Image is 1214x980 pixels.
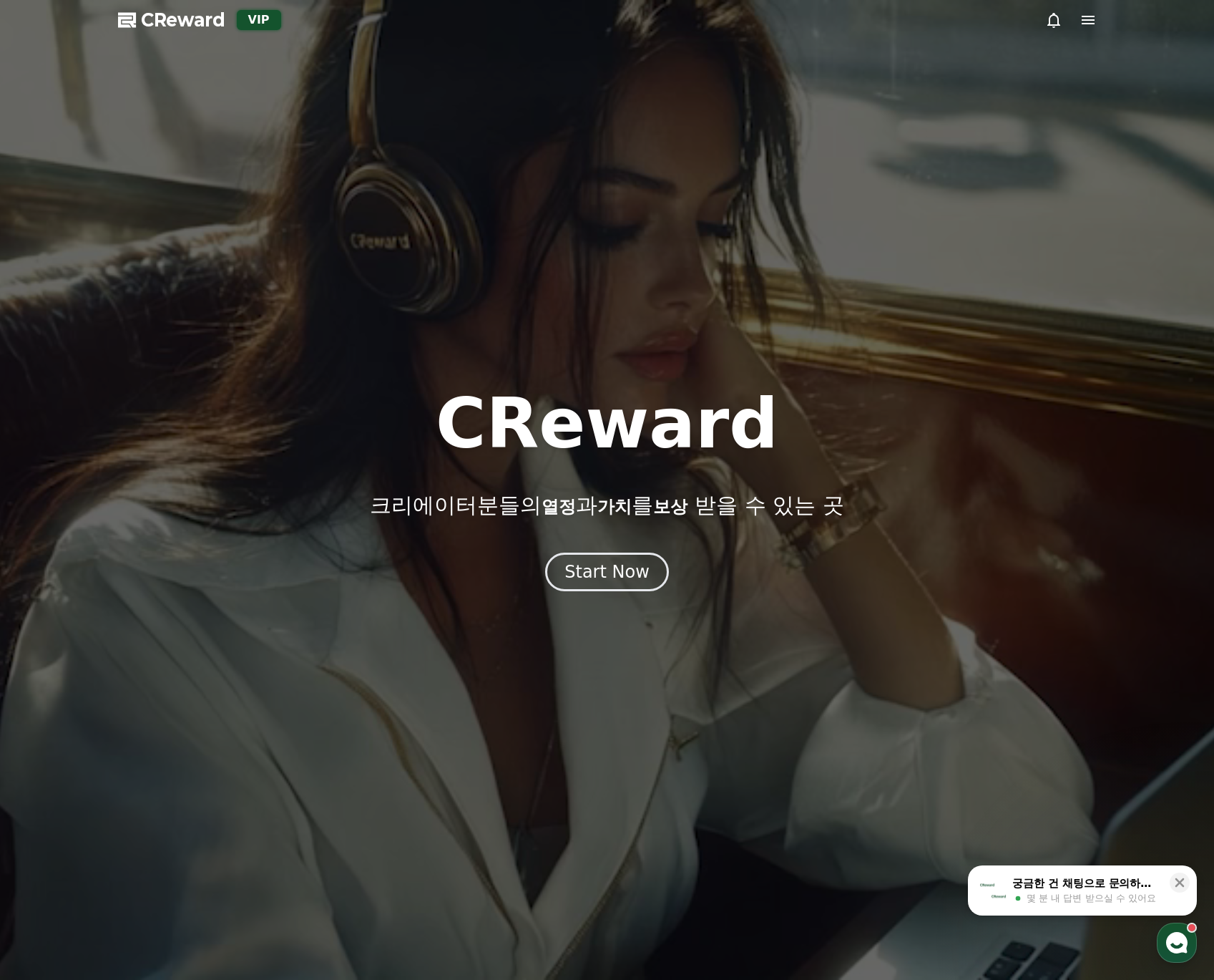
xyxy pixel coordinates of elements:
p: 크리에이터분들의 과 를 받을 수 있는 곳 [370,493,843,518]
div: Start Now [564,561,650,583]
span: CReward [141,9,225,31]
span: 열정 [542,497,576,517]
h1: CReward [436,389,778,458]
a: Start Now [545,567,669,581]
span: 가치 [597,497,632,517]
button: Start Now [545,553,669,591]
div: VIP [237,10,281,30]
span: 보상 [653,497,687,517]
a: CReward [118,9,225,31]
